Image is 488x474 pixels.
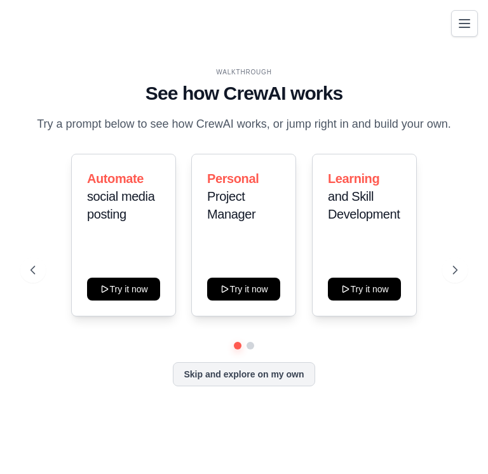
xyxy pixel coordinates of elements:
button: Skip and explore on my own [173,362,315,386]
h1: See how CrewAI works [30,82,457,105]
span: Project Manager [207,189,255,221]
button: Try it now [328,278,401,301]
span: Automate [87,172,144,186]
span: and Skill Development [328,189,400,221]
span: Personal [207,172,259,186]
p: Try a prompt below to see how CrewAI works, or jump right in and build your own. [30,115,457,133]
button: Toggle navigation [451,10,478,37]
span: social media posting [87,189,154,221]
div: WALKTHROUGH [30,67,457,77]
span: Learning [328,172,379,186]
button: Try it now [87,278,160,301]
button: Try it now [207,278,280,301]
